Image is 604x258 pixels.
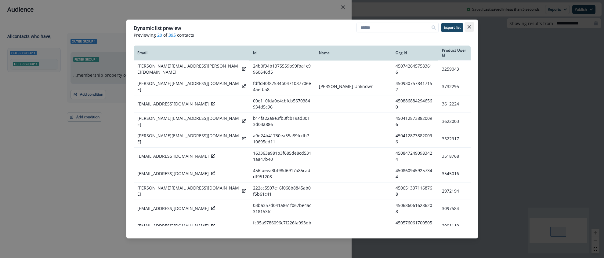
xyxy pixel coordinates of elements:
[319,50,389,55] div: Name
[137,205,209,212] p: [EMAIL_ADDRESS][DOMAIN_NAME]
[392,130,438,148] td: 4504128738820096
[249,217,315,235] td: fc95a9786096c7f226fa993db8b844c6
[249,200,315,217] td: 03ba357d041a861f067be4ac318153fc
[137,80,240,93] p: [PERSON_NAME][EMAIL_ADDRESS][DOMAIN_NAME]
[438,113,471,130] td: 3622003
[137,101,209,107] p: [EMAIL_ADDRESS][DOMAIN_NAME]
[157,32,162,38] span: 20
[392,78,438,95] td: 4509307578417152
[444,25,461,30] p: Export list
[137,153,209,159] p: [EMAIL_ADDRESS][DOMAIN_NAME]
[442,48,467,58] div: Product User Id
[392,61,438,78] td: 4507426457583616
[315,78,392,95] td: [PERSON_NAME] Unknown
[438,148,471,165] td: 3518768
[134,24,181,32] p: Dynamic list preview
[392,200,438,217] td: 4506860616286208
[137,185,240,197] p: [PERSON_NAME][EMAIL_ADDRESS][DOMAIN_NAME]
[137,63,240,75] p: [PERSON_NAME][EMAIL_ADDRESS][PERSON_NAME][DOMAIN_NAME]
[137,115,240,127] p: [PERSON_NAME][EMAIL_ADDRESS][DOMAIN_NAME]
[249,148,315,165] td: 163363a981b3f685de8cd5311aa47b40
[396,50,434,55] div: Org Id
[392,182,438,200] td: 4506513371168768
[392,165,438,182] td: 4508609459257344
[392,217,438,235] td: 4505760617005056
[249,130,315,148] td: a9d24b41730ea55a89fcdb710695ed11
[137,133,240,145] p: [PERSON_NAME][EMAIL_ADDRESS][DOMAIN_NAME]
[249,165,315,182] td: 456faeea3bf98d6917a85caddf951208
[392,95,438,113] td: 4508868842946560
[392,148,438,165] td: 4508472490983424
[438,182,471,200] td: 2972194
[465,22,474,32] button: Close
[438,200,471,217] td: 3097584
[438,95,471,113] td: 3612224
[438,165,471,182] td: 3545016
[438,61,471,78] td: 3259043
[249,78,315,95] td: fdffd40f87534b0471087706e4aefba8
[249,113,315,130] td: b14fa22a8e3fb3fcb19ad3013d03a886
[253,50,311,55] div: Id
[392,113,438,130] td: 4504128738820096
[134,32,471,38] p: Previewing of contacts
[249,61,315,78] td: 24b0f94b1375559b99fba1c9960646d5
[137,50,246,55] div: Email
[249,182,315,200] td: 222cc5507e16f068b8845ab0f5b61c41
[438,130,471,148] td: 3522917
[441,23,463,32] button: Export list
[438,78,471,95] td: 3732295
[249,95,315,113] td: 00e110fda0e4cbfcb5670384934d5c96
[137,223,209,229] p: [EMAIL_ADDRESS][DOMAIN_NAME]
[168,32,176,38] span: 395
[438,217,471,235] td: 2901119
[137,171,209,177] p: [EMAIL_ADDRESS][DOMAIN_NAME]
